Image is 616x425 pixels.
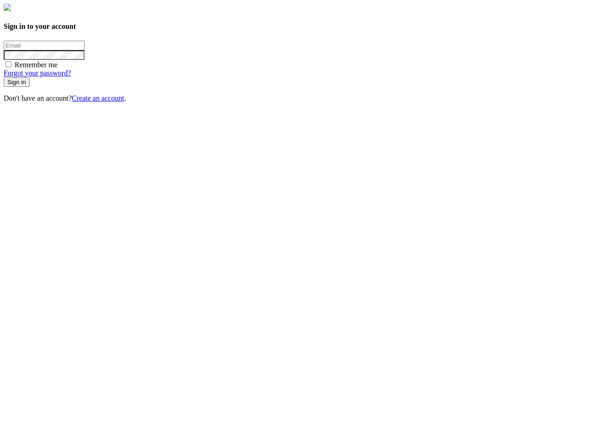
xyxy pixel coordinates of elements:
label: Remember me [15,61,58,69]
a: Forgot your password? [4,69,71,77]
a: Create an account [72,94,124,102]
img: bizly_logo.svg [4,4,11,11]
h4: Sign in to your account [4,22,612,31]
p: Don't have an account? . [4,94,612,102]
input: Email [4,41,85,50]
button: Sign in [4,77,30,87]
